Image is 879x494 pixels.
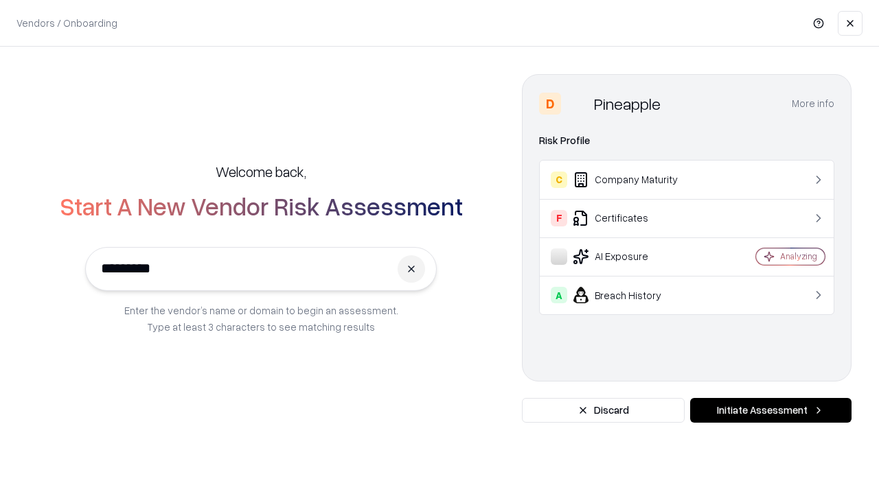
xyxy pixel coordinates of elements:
[551,287,567,303] div: A
[522,398,685,423] button: Discard
[551,172,567,188] div: C
[16,16,117,30] p: Vendors / Onboarding
[792,91,834,116] button: More info
[539,93,561,115] div: D
[551,172,715,188] div: Company Maturity
[124,302,398,335] p: Enter the vendor’s name or domain to begin an assessment. Type at least 3 characters to see match...
[551,287,715,303] div: Breach History
[551,248,715,265] div: AI Exposure
[780,250,817,262] div: Analyzing
[551,210,567,226] div: F
[567,93,589,115] img: Pineapple
[690,398,852,423] button: Initiate Assessment
[551,210,715,226] div: Certificates
[594,93,661,115] div: Pineapple
[216,162,306,181] h5: Welcome back,
[60,192,463,220] h2: Start A New Vendor Risk Assessment
[539,132,834,149] div: Risk Profile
